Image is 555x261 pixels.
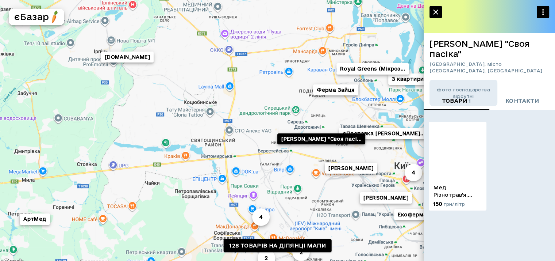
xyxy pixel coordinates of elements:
[313,84,358,96] button: Ферма Зайця
[444,201,465,207] span: грн/літр
[14,11,49,23] h5: єБазар
[429,122,486,211] a: Мед Різнотрав'я, Сотовий мед, Прополіс150 грн/літр
[277,133,365,145] button: [PERSON_NAME] "Своя пасі...
[325,163,377,174] button: [PERSON_NAME]
[48,10,61,23] img: logo
[429,86,497,99] span: фото господарства відсутні
[359,192,412,204] button: [PERSON_NAME]
[433,200,465,208] p: 150
[252,208,270,226] button: 4
[433,184,482,198] p: Мед Різнотрав'я, Сотовий мед, Прополіс
[336,63,409,75] button: Royal Greens (Мікроз...
[442,97,471,106] span: товари
[388,73,460,85] button: З квартири поруч з T...
[429,61,549,74] span: [GEOGRAPHIC_DATA], місто [GEOGRAPHIC_DATA], [GEOGRAPHIC_DATA]
[339,128,428,139] button: єДоставка [PERSON_NAME]...
[505,97,539,106] span: контакти
[223,239,332,253] a: 128 товарів на ділянці мапи
[394,209,483,220] button: Екоферма «[PERSON_NAME]»
[20,213,50,225] button: АртМед
[469,98,471,104] span: 1
[405,164,422,181] button: 4
[101,52,153,63] button: [DOMAIN_NAME]
[429,39,549,59] h6: [PERSON_NAME] "Своя пасіка"
[9,9,64,25] button: єБазарlogo
[292,243,310,261] button: 2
